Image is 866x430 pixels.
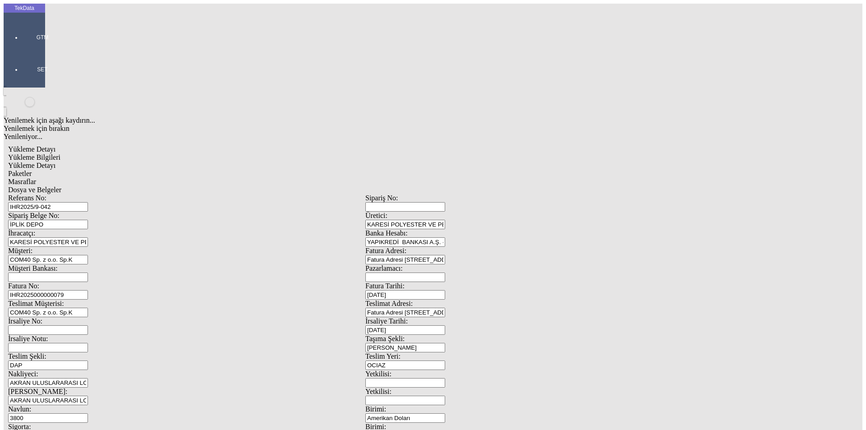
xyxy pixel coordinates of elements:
[8,194,46,202] span: Referans No:
[8,162,55,169] span: Yükleme Detayı
[29,34,56,41] span: GTM
[365,194,398,202] span: Sipariş No:
[8,153,60,161] span: Yükleme Bilgileri
[8,405,32,413] span: Navlun:
[8,229,35,237] span: İhracatçı:
[4,116,727,125] div: Yenilemek için aşağı kaydırın...
[8,300,64,307] span: Teslimat Müşterisi:
[365,335,405,342] span: Taşıma Şekli:
[29,66,56,73] span: SET
[365,370,392,378] span: Yetkilisi:
[365,352,401,360] span: Teslim Yeri:
[8,247,32,254] span: Müşteri:
[4,125,727,133] div: Yenilemek için bırakın
[365,388,392,395] span: Yetkilisi:
[365,300,413,307] span: Teslimat Adresi:
[8,388,68,395] span: [PERSON_NAME]:
[8,370,38,378] span: Nakliyeci:
[8,352,46,360] span: Teslim Şekli:
[8,282,39,290] span: Fatura No:
[8,317,42,325] span: İrsaliye No:
[365,212,387,219] span: Üretici:
[8,264,58,272] span: Müşteri Bankası:
[8,212,60,219] span: Sipariş Belge No:
[8,170,32,177] span: Paketler
[365,405,386,413] span: Birimi:
[8,178,36,185] span: Masraflar
[8,186,61,194] span: Dosya ve Belgeler
[365,247,406,254] span: Fatura Adresi:
[4,133,727,141] div: Yenileniyor...
[365,229,408,237] span: Banka Hesabı:
[365,264,403,272] span: Pazarlamacı:
[8,145,55,153] span: Yükleme Detayı
[8,335,48,342] span: İrsaliye Notu:
[4,5,45,12] div: TekData
[365,282,405,290] span: Fatura Tarihi:
[365,317,408,325] span: İrsaliye Tarihi:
